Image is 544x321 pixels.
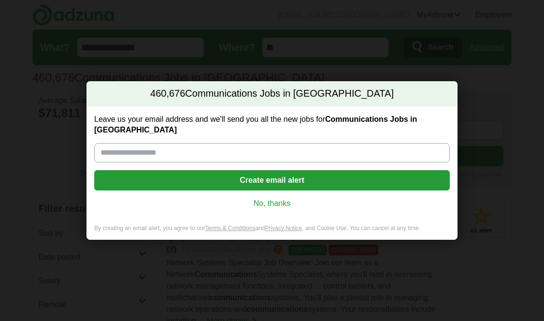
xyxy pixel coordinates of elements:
strong: Communications Jobs in [GEOGRAPHIC_DATA] [94,115,417,134]
div: By creating an email alert, you agree to our and , and Cookie Use. You can cancel at any time. [86,224,458,240]
a: Privacy Notice [265,225,302,232]
label: Leave us your email address and we'll send you all the new jobs for [94,114,450,135]
a: Terms & Conditions [205,225,255,232]
span: 460,676 [150,87,185,101]
a: No, thanks [102,198,442,209]
h2: Communications Jobs in [GEOGRAPHIC_DATA] [86,81,458,106]
button: Create email alert [94,170,450,190]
